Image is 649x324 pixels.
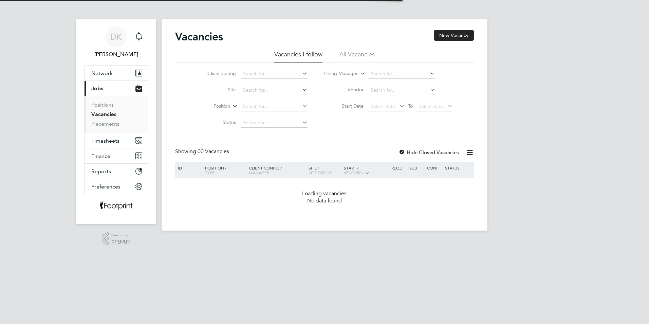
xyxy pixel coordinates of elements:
[197,87,236,93] label: Site
[85,96,148,133] div: Jobs
[85,179,148,194] button: Preferences
[249,170,269,175] span: Manager
[241,118,308,128] input: Select one
[175,30,223,43] h2: Vacancies
[247,162,307,178] div: Client Config /
[307,162,342,178] div: Site /
[191,103,230,110] label: Position
[390,162,407,174] div: Reqd
[319,70,358,77] label: Hiring Manager
[274,50,322,62] li: Vacancies I follow
[76,19,156,224] nav: Main navigation
[398,149,459,156] label: Hide Closed Vacancies
[91,70,113,76] span: Network
[99,201,133,212] img: wearefootprint-logo-retina.png
[91,85,103,92] span: Jobs
[342,162,390,179] div: Start /
[368,69,435,79] input: Search for...
[371,103,395,109] span: Select date
[84,50,148,58] span: Dawn Kennedy
[175,148,230,155] div: Showing
[85,164,148,179] button: Reports
[91,102,114,108] a: Positions
[102,232,131,245] a: Powered byEngage
[91,168,111,175] span: Reports
[84,201,148,212] a: Go to home page
[84,26,148,58] a: DK[PERSON_NAME]
[91,153,110,159] span: Finance
[111,238,130,244] span: Engage
[197,70,236,76] label: Client Config
[406,102,415,110] span: To
[419,103,443,109] span: Select date
[344,170,363,175] span: Vendors
[85,148,148,163] button: Finance
[176,162,200,174] div: ID
[85,133,148,148] button: Timesheets
[200,162,247,178] div: Position /
[324,87,364,93] label: Vendor
[91,121,119,127] a: Placements
[443,162,473,174] div: Status
[85,81,148,96] button: Jobs
[205,170,215,175] span: Type
[91,183,120,190] span: Preferences
[198,148,229,155] span: 00 Vacancies
[302,190,347,197] span: Loading vacancies
[241,86,308,95] input: Search for...
[176,197,473,204] div: No data found
[85,66,148,80] button: Network
[434,30,474,41] button: New Vacancy
[91,111,116,118] a: Vacancies
[110,32,122,41] span: DK
[91,138,119,144] span: Timesheets
[425,162,443,174] div: Conf
[324,103,364,109] label: Start Date
[408,162,425,174] div: Sub
[197,119,236,125] label: Status
[309,170,332,175] span: Site Group
[368,86,435,95] input: Search for...
[339,50,375,62] li: All Vacancies
[111,232,130,238] span: Powered by
[241,102,308,111] input: Search for...
[241,69,308,79] input: Search for...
